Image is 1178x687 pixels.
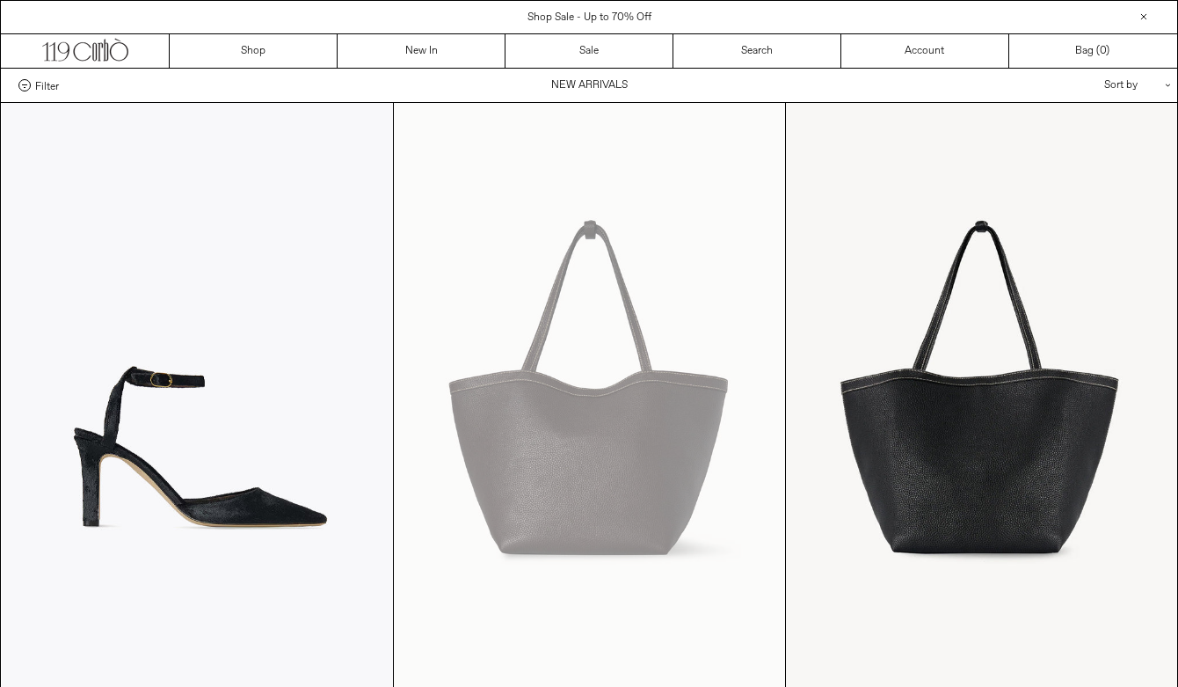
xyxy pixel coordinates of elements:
[841,34,1009,68] a: Account
[673,34,841,68] a: Search
[170,34,338,68] a: Shop
[527,11,651,25] a: Shop Sale - Up to 70% Off
[1100,43,1109,59] span: )
[1009,34,1177,68] a: Bag ()
[1001,69,1160,102] div: Sort by
[1100,44,1106,58] span: 0
[505,34,673,68] a: Sale
[35,79,59,91] span: Filter
[338,34,505,68] a: New In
